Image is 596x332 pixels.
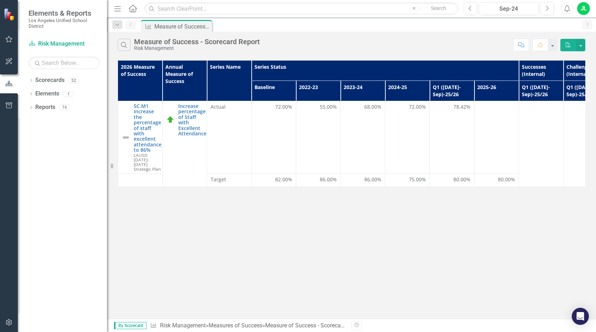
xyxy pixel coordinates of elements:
[482,5,536,13] div: Sep-24
[35,90,59,98] a: Elements
[577,2,590,15] button: JL
[474,174,519,187] td: Double-Click to Edit
[409,176,426,183] span: 75.00%
[474,101,519,174] td: Double-Click to Edit
[453,176,471,183] span: 80.00%
[572,308,589,325] div: Open Intercom Messenger
[163,101,207,187] td: Double-Click to Edit Right Click for Context Menu
[341,101,385,174] td: Double-Click to Edit
[409,103,426,110] span: 72.00%
[275,176,292,183] span: 82.00%
[114,322,147,329] span: By Scorecard
[421,4,457,14] button: Search
[275,103,292,110] span: 72.00%
[296,174,341,187] td: Double-Click to Edit
[207,174,252,187] td: Double-Click to Edit
[29,57,100,69] input: Search Below...
[63,91,74,97] div: 1
[160,322,206,329] a: Risk Management
[29,9,100,17] span: Elements & Reports
[207,101,252,174] td: Double-Click to Edit
[431,5,446,11] span: Search
[29,17,100,29] small: Los Angeles Unified School District
[498,176,515,183] span: 80.00%
[519,101,564,187] td: Double-Click to Edit
[265,322,364,329] div: Measure of Success - Scorecard Report
[211,103,248,110] span: Actual
[59,104,70,110] div: 16
[320,176,337,183] span: 86.00%
[453,103,471,110] span: 78.42%
[150,322,346,330] div: » »
[385,174,430,187] td: Double-Click to Edit
[134,46,260,51] div: Risk Management
[35,103,55,111] a: Reports
[4,8,16,21] img: ClearPoint Strategy
[178,103,206,136] a: Increase percentage of Staff with Excellent Attendance
[209,322,262,329] a: Measures of Success
[134,152,161,172] span: LAUSD [DATE]-[DATE] Strategic Plan
[154,22,210,31] div: Measure of Success - Scorecard Report
[144,2,458,15] input: Search ClearPoint...
[385,101,430,174] td: Double-Click to Edit
[430,101,474,174] td: Double-Click to Edit
[122,133,130,142] img: Not Defined
[364,103,381,110] span: 68.00%
[68,77,79,83] div: 52
[320,103,337,110] span: 55.00%
[35,76,65,84] a: Scorecards
[211,176,248,183] span: Target
[296,101,341,174] td: Double-Click to Edit
[29,40,100,48] a: Risk Management
[252,101,296,174] td: Double-Click to Edit
[430,174,474,187] td: Double-Click to Edit
[166,115,175,124] img: On Track
[364,176,381,183] span: 86.00%
[479,2,539,15] button: Sep-24
[252,174,296,187] td: Double-Click to Edit
[341,174,385,187] td: Double-Click to Edit
[134,38,260,46] div: Measure of Success - Scorecard Report
[134,103,161,153] a: 5C.M1 Increase the percentage of staff with excellent attendance to 86%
